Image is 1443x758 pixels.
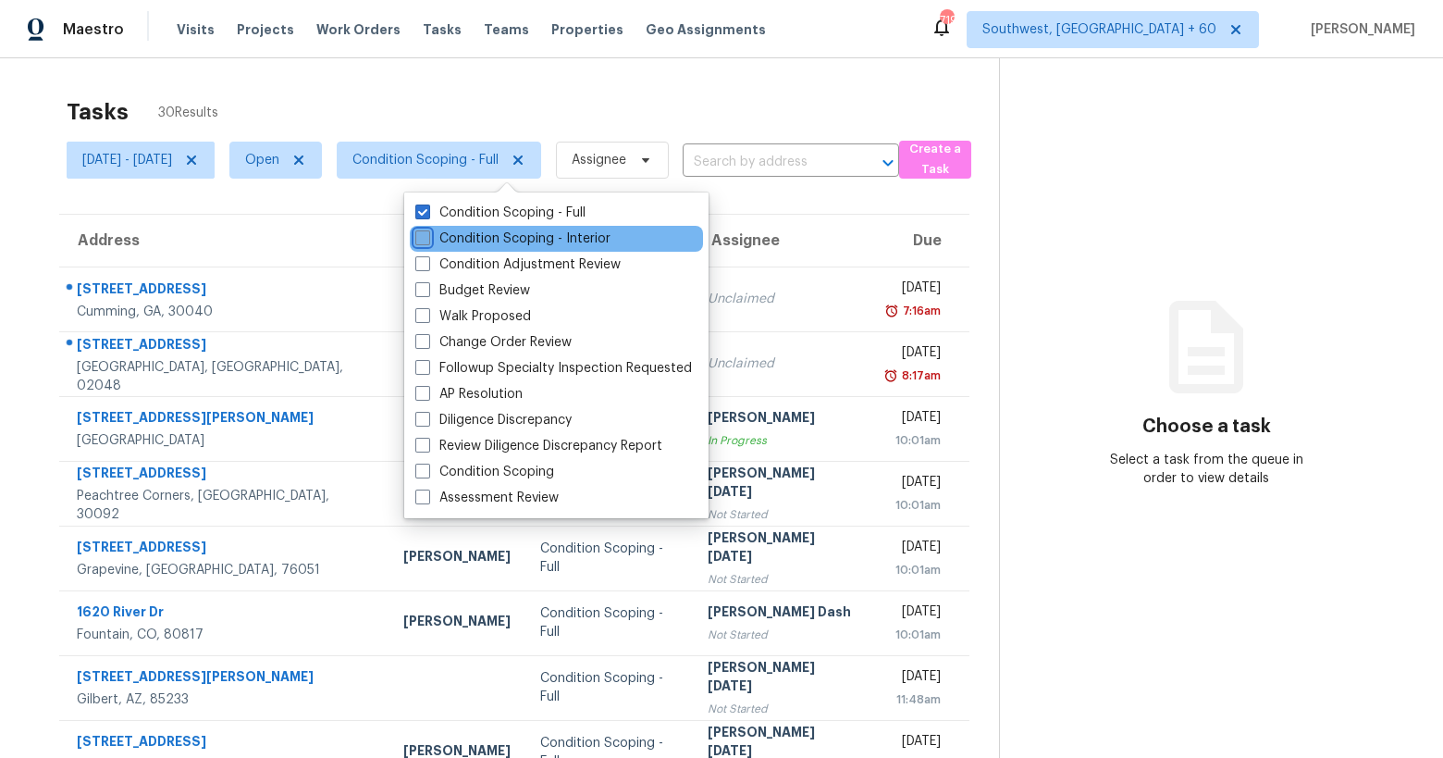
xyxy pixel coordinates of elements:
label: Budget Review [415,281,530,300]
div: 10:01am [884,561,941,579]
div: [STREET_ADDRESS] [77,335,374,358]
div: 11:48am [884,690,941,709]
img: Overdue Alarm Icon [884,302,899,320]
span: Southwest, [GEOGRAPHIC_DATA] + 60 [982,20,1216,39]
div: Gilbert, AZ, 85233 [77,690,374,709]
div: Unclaimed [708,290,855,308]
th: HPM [388,215,525,267]
div: 8:17am [898,367,941,385]
th: Due [869,215,969,267]
label: Condition Scoping - Interior [415,230,610,248]
span: Open [245,151,279,169]
div: [STREET_ADDRESS] [77,464,374,487]
span: Maestro [63,20,124,39]
div: Fountain, CO, 80817 [77,626,374,644]
div: [PERSON_NAME][DATE] [708,528,855,570]
div: [DATE] [884,343,941,367]
span: Properties [551,20,623,39]
label: Walk Proposed [415,307,531,326]
span: Tasks [423,23,462,36]
div: 10:01am [884,496,941,515]
div: In Progress [708,431,855,450]
div: [PERSON_NAME][DATE] [708,464,855,505]
div: Not Started [708,570,855,589]
div: [STREET_ADDRESS] [77,538,374,561]
div: [STREET_ADDRESS][PERSON_NAME] [77,408,374,431]
h2: Tasks [67,103,129,121]
div: [DATE] [884,538,941,561]
span: Work Orders [316,20,401,39]
span: Geo Assignments [646,20,766,39]
span: Teams [484,20,529,39]
div: [PERSON_NAME] [708,408,855,431]
div: Not Started [708,626,855,644]
button: Create a Task [899,141,971,179]
label: Condition Scoping [415,463,554,481]
div: Condition Scoping - Full [540,540,678,577]
th: Address [59,215,388,267]
div: [STREET_ADDRESS] [77,732,374,755]
div: [DATE] [884,667,941,690]
div: [GEOGRAPHIC_DATA] [77,431,374,450]
h3: Choose a task [1142,417,1271,436]
label: Review Diligence Discrepancy Report [415,437,662,455]
div: Not Started [708,505,855,524]
div: [DATE] [884,473,941,496]
label: Followup Specialty Inspection Requested [415,359,692,378]
input: Search by address [683,148,847,177]
th: Assignee [693,215,869,267]
div: Condition Scoping - Full [540,669,678,706]
span: [PERSON_NAME] [1303,20,1415,39]
img: Overdue Alarm Icon [883,367,898,385]
span: Condition Scoping - Full [352,151,499,169]
span: Assignee [572,151,626,169]
label: Assessment Review [415,489,559,507]
div: [PERSON_NAME][DATE] [708,658,855,700]
label: Condition Scoping - Full [415,204,586,222]
div: Unclaimed [708,354,855,373]
label: AP Resolution [415,385,523,404]
label: Diligence Discrepancy [415,411,572,429]
div: [DATE] [884,732,941,755]
div: Not Started [708,700,855,718]
div: Peachtree Corners, [GEOGRAPHIC_DATA], 30092 [77,487,374,524]
div: [PERSON_NAME] [403,612,511,635]
div: [STREET_ADDRESS] [77,280,374,303]
div: Condition Scoping - Full [540,604,678,641]
span: Visits [177,20,215,39]
div: [PERSON_NAME] [403,547,511,570]
label: Condition Adjustment Review [415,255,621,274]
div: [PERSON_NAME] Dash [708,603,855,626]
label: Change Order Review [415,333,572,352]
div: Cumming, GA, 30040 [77,303,374,321]
div: [DATE] [884,279,941,302]
div: [PERSON_NAME] [403,417,511,441]
div: Grapevine, [GEOGRAPHIC_DATA], 76051 [77,561,374,579]
span: [DATE] - [DATE] [82,151,172,169]
button: Open [875,150,901,176]
div: 7:16am [899,302,941,320]
div: 719 [940,11,953,30]
div: [PERSON_NAME] [403,288,511,311]
div: 10:01am [884,626,941,644]
div: [DATE] [884,603,941,626]
span: Create a Task [908,139,962,181]
div: [GEOGRAPHIC_DATA], [GEOGRAPHIC_DATA], 02048 [77,358,374,395]
div: 1620 River Dr [77,603,374,626]
div: Select a task from the queue in order to view details [1104,451,1311,488]
div: 10:01am [884,431,941,450]
div: [STREET_ADDRESS][PERSON_NAME] [77,667,374,690]
span: Projects [237,20,294,39]
div: [PERSON_NAME] [403,482,511,505]
div: [DATE] [884,408,941,431]
span: 30 Results [158,104,218,122]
